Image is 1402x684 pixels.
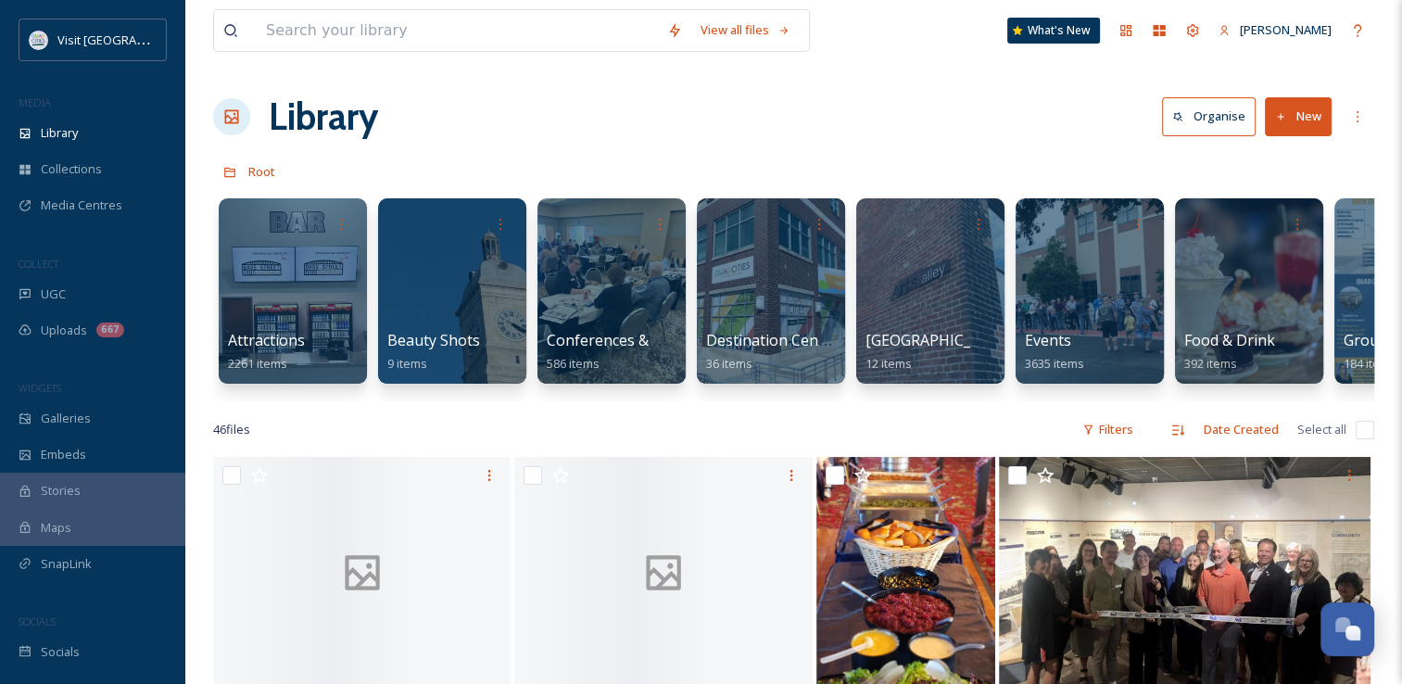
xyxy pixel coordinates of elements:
[96,323,124,337] div: 667
[387,332,480,372] a: Beauty Shots9 items
[1209,12,1341,48] a: [PERSON_NAME]
[41,285,66,303] span: UGC
[41,446,86,463] span: Embeds
[41,196,122,214] span: Media Centres
[41,519,71,537] span: Maps
[228,332,305,372] a: Attractions2261 items
[1025,330,1071,350] span: Events
[41,643,80,661] span: Socials
[1344,355,1396,372] span: 184 items
[706,330,846,350] span: Destination Centers
[1162,97,1256,135] button: Organise
[547,332,739,372] a: Conferences & Tradeshows586 items
[706,332,846,372] a: Destination Centers36 items
[41,410,91,427] span: Galleries
[19,381,61,395] span: WIDGETS
[1025,355,1084,372] span: 3635 items
[269,89,378,145] a: Library
[1184,330,1275,350] span: Food & Drink
[19,95,51,109] span: MEDIA
[248,160,275,183] a: Root
[865,355,912,372] span: 12 items
[248,163,275,180] span: Root
[41,322,87,339] span: Uploads
[257,10,658,51] input: Search your library
[228,355,287,372] span: 2261 items
[41,555,92,573] span: SnapLink
[865,332,1015,372] a: [GEOGRAPHIC_DATA]12 items
[1184,355,1237,372] span: 392 items
[1240,21,1332,38] span: [PERSON_NAME]
[1162,97,1265,135] a: Organise
[19,257,58,271] span: COLLECT
[1194,412,1288,448] div: Date Created
[19,614,56,628] span: SOCIALS
[547,355,600,372] span: 586 items
[1073,412,1143,448] div: Filters
[547,330,739,350] span: Conferences & Tradeshows
[41,124,78,142] span: Library
[213,421,250,438] span: 46 file s
[1184,332,1275,372] a: Food & Drink392 items
[30,31,48,49] img: QCCVB_VISIT_vert_logo_4c_tagline_122019.svg
[41,160,102,178] span: Collections
[1320,602,1374,656] button: Open Chat
[1007,18,1100,44] a: What's New
[387,330,480,350] span: Beauty Shots
[706,355,752,372] span: 36 items
[41,482,81,500] span: Stories
[228,330,305,350] span: Attractions
[1265,97,1332,135] button: New
[1297,421,1346,438] span: Select all
[1025,332,1084,372] a: Events3635 items
[387,355,427,372] span: 9 items
[57,31,201,48] span: Visit [GEOGRAPHIC_DATA]
[865,330,1015,350] span: [GEOGRAPHIC_DATA]
[691,12,800,48] a: View all files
